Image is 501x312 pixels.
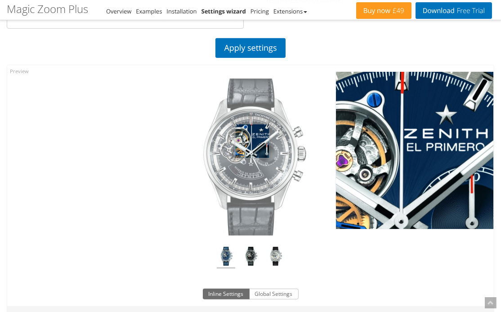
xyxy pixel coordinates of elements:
[201,7,246,15] a: Settings wizard
[136,7,162,15] a: Examples
[203,289,250,299] button: Inline Settings
[390,7,404,14] span: £49
[416,2,492,19] a: DownloadFree Trial
[166,7,197,15] a: Installation
[356,2,412,19] a: Buy now£49
[106,7,131,15] a: Overview
[273,7,307,15] a: Extensions
[217,247,235,268] a: Blue El Primero
[250,7,269,15] a: Pricing
[455,7,485,14] span: Free Trial
[7,3,88,15] h1: Magic Zoom Plus
[266,247,285,268] a: Silver El Primero
[242,247,260,268] a: Black El Primero
[249,289,299,299] button: Global Settings
[215,38,285,58] a: Apply settings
